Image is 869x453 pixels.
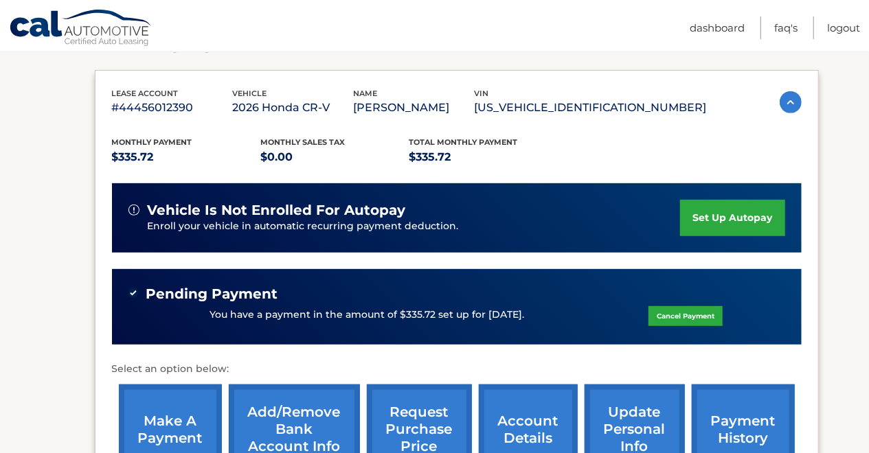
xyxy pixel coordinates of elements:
a: Cancel Payment [648,306,723,326]
span: Total Monthly Payment [409,137,518,147]
p: [PERSON_NAME] [354,98,475,117]
img: check-green.svg [128,288,138,298]
p: $335.72 [409,148,558,167]
p: Select an option below: [112,361,802,377]
span: name [354,89,378,98]
span: vehicle [233,89,267,98]
p: Enroll your vehicle in automatic recurring payment deduction. [148,219,681,234]
a: set up autopay [680,200,785,236]
p: You have a payment in the amount of $335.72 set up for [DATE]. [210,307,524,323]
span: vehicle is not enrolled for autopay [148,202,406,219]
img: alert-white.svg [128,205,139,216]
span: Monthly Payment [112,137,192,147]
span: lease account [112,89,179,98]
a: Logout [827,16,860,39]
p: [US_VEHICLE_IDENTIFICATION_NUMBER] [475,98,707,117]
img: accordion-active.svg [780,91,802,113]
span: vin [475,89,489,98]
p: 2026 Honda CR-V [233,98,354,117]
a: Cal Automotive [9,9,153,49]
p: $335.72 [112,148,261,167]
span: Pending Payment [146,286,278,303]
span: Monthly sales Tax [260,137,345,147]
a: FAQ's [774,16,798,39]
p: $0.00 [260,148,409,167]
a: Dashboard [690,16,745,39]
p: #44456012390 [112,98,233,117]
